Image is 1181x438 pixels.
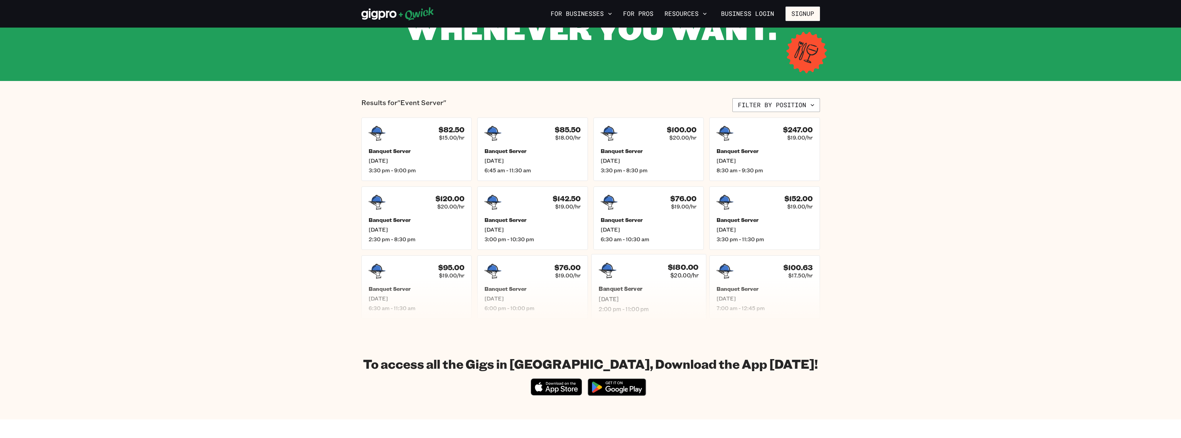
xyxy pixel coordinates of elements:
h1: To access all the Gigs in [GEOGRAPHIC_DATA], Download the App [DATE]! [363,356,818,371]
a: $76.00$19.00/hrBanquet Server[DATE]6:00 pm - 10:00 pm [477,255,588,319]
span: [DATE] [484,295,581,302]
span: $19.00/hr [787,203,813,210]
h4: $247.00 [783,125,813,134]
span: 3:30 pm - 9:00 pm [369,167,465,174]
h4: $120.00 [436,194,464,203]
h4: $76.00 [554,263,581,272]
a: $85.50$18.00/hrBanquet Server[DATE]6:45 am - 11:30 am [477,118,588,181]
span: 3:30 pm - 11:30 pm [717,236,813,243]
h5: Banquet Server [599,285,699,293]
img: Get it on Google Play [583,374,650,400]
span: $19.00/hr [671,203,697,210]
h4: $152.00 [784,194,813,203]
span: [DATE] [717,226,813,233]
span: [DATE] [484,226,581,233]
h4: $76.00 [670,194,697,203]
button: Signup [785,7,820,21]
h5: Banquet Server [484,147,581,154]
span: $19.00/hr [787,134,813,141]
span: 7:00 am - 12:45 pm [717,305,813,312]
h5: Banquet Server [369,216,465,223]
span: [DATE] [369,295,465,302]
a: Download on the App Store [531,390,582,397]
a: $247.00$19.00/hrBanquet Server[DATE]8:30 am - 9:30 pm [709,118,820,181]
a: $142.50$19.00/hrBanquet Server[DATE]3:00 pm - 10:30 pm [477,186,588,250]
span: $19.00/hr [555,272,581,279]
span: 6:45 am - 11:30 am [484,167,581,174]
a: $100.00$20.00/hrBanquet Server[DATE]3:30 pm - 8:30 pm [593,118,704,181]
span: $20.00/hr [669,134,697,141]
h5: Banquet Server [601,216,697,223]
span: $19.00/hr [439,272,464,279]
span: 3:30 pm - 8:30 pm [601,167,697,174]
button: For Businesses [548,8,615,20]
a: $82.50$15.00/hrBanquet Server[DATE]3:30 pm - 9:00 pm [361,118,472,181]
span: 6:30 am - 11:30 am [369,305,465,312]
h4: $100.00 [667,125,697,134]
a: $100.63$17.50/hrBanquet Server[DATE]7:00 am - 12:45 pm [709,255,820,319]
h4: $95.00 [438,263,464,272]
span: [DATE] [601,226,697,233]
span: $18.00/hr [555,134,581,141]
span: $19.00/hr [555,203,581,210]
span: $20.00/hr [670,272,698,279]
h5: Banquet Server [717,285,813,292]
a: $180.00$20.00/hrBanquet Server[DATE]2:00 pm - 11:00 pm [591,254,706,320]
span: 2:30 pm - 8:30 pm [369,236,465,243]
button: Filter by position [732,98,820,112]
a: $152.00$19.00/hrBanquet Server[DATE]3:30 pm - 11:30 pm [709,186,820,250]
h5: Banquet Server [484,285,581,292]
h4: $180.00 [668,263,698,272]
span: 2:00 pm - 11:00 pm [599,305,699,313]
p: Results for "Event Server" [361,98,446,112]
h4: $85.50 [555,125,581,134]
span: 6:30 am - 10:30 am [601,236,697,243]
span: [DATE] [369,157,465,164]
span: [DATE] [601,157,697,164]
span: 8:30 am - 9:30 pm [717,167,813,174]
h4: $82.50 [439,125,464,134]
h5: Banquet Server [484,216,581,223]
a: $76.00$19.00/hrBanquet Server[DATE]6:30 am - 10:30 am [593,186,704,250]
span: [DATE] [369,226,465,233]
span: $17.50/hr [788,272,813,279]
span: 3:00 pm - 10:30 pm [484,236,581,243]
a: Business Login [715,7,780,21]
h5: Banquet Server [369,147,465,154]
span: $15.00/hr [439,134,464,141]
span: [DATE] [484,157,581,164]
span: [DATE] [599,295,699,303]
span: [DATE] [717,295,813,302]
h5: Banquet Server [369,285,465,292]
h5: Banquet Server [717,147,813,154]
a: For Pros [620,8,656,20]
h5: Banquet Server [717,216,813,223]
h4: $142.50 [553,194,581,203]
a: $95.00$19.00/hrBanquet Server[DATE]6:30 am - 11:30 am [361,255,472,319]
span: 6:00 pm - 10:00 pm [484,305,581,312]
span: $20.00/hr [437,203,464,210]
a: $120.00$20.00/hrBanquet Server[DATE]2:30 pm - 8:30 pm [361,186,472,250]
h4: $100.63 [783,263,813,272]
span: [DATE] [717,157,813,164]
h5: Banquet Server [601,147,697,154]
button: Resources [662,8,710,20]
